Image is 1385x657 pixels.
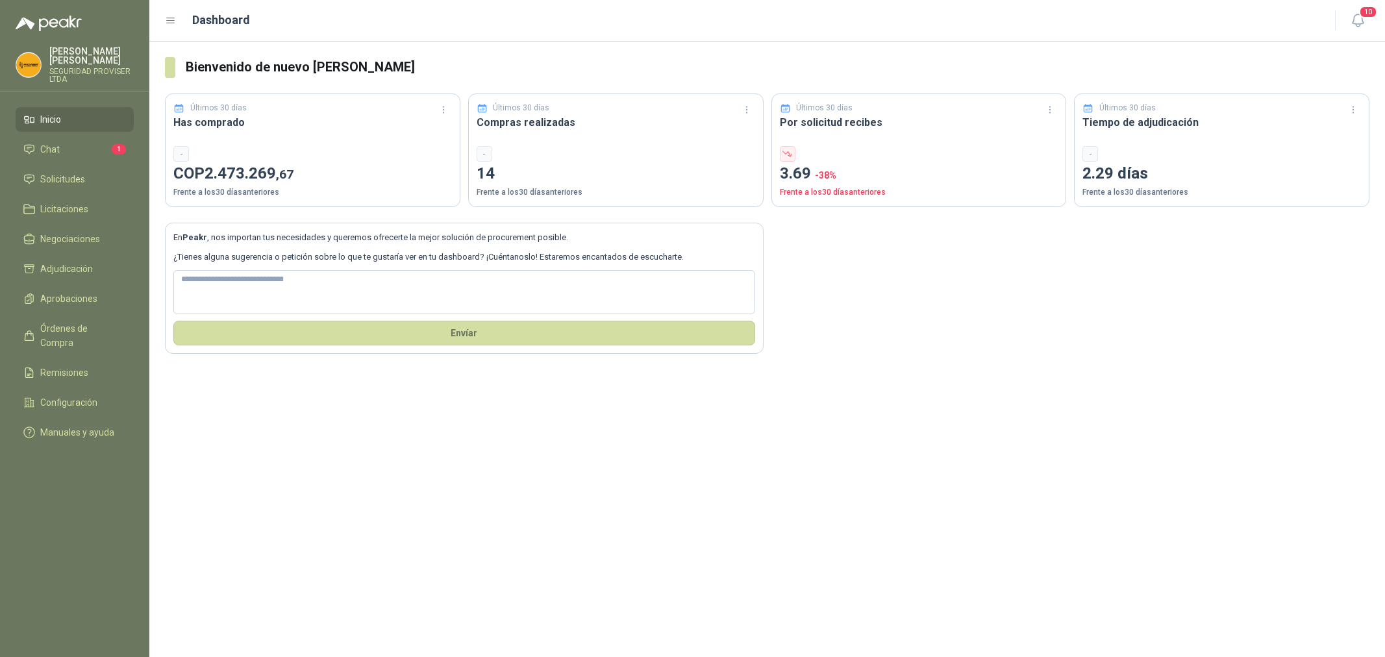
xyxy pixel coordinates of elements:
p: SEGURIDAD PROVISER LTDA [49,68,134,83]
img: Logo peakr [16,16,82,31]
p: 3.69 [780,162,1058,186]
p: Frente a los 30 días anteriores [173,186,452,199]
p: En , nos importan tus necesidades y queremos ofrecerte la mejor solución de procurement posible. [173,231,755,244]
a: Solicitudes [16,167,134,192]
span: ,67 [276,167,293,182]
p: 2.29 días [1082,162,1361,186]
p: Frente a los 30 días anteriores [780,186,1058,199]
span: 10 [1359,6,1377,18]
p: Frente a los 30 días anteriores [477,186,755,199]
span: 1 [112,144,126,155]
div: - [173,146,189,162]
span: 2.473.269 [205,164,293,182]
p: ¿Tienes alguna sugerencia o petición sobre lo que te gustaría ver en tu dashboard? ¡Cuéntanoslo! ... [173,251,755,264]
span: Solicitudes [40,172,85,186]
p: Últimos 30 días [1099,102,1156,114]
h3: Compras realizadas [477,114,755,130]
span: Aprobaciones [40,291,97,306]
a: Inicio [16,107,134,132]
span: -38 % [815,170,836,180]
button: 10 [1346,9,1369,32]
h1: Dashboard [192,11,250,29]
span: Inicio [40,112,61,127]
h3: Bienvenido de nuevo [PERSON_NAME] [186,57,1369,77]
a: Manuales y ayuda [16,420,134,445]
div: - [1082,146,1098,162]
a: Configuración [16,390,134,415]
a: Chat1 [16,137,134,162]
h3: Por solicitud recibes [780,114,1058,130]
span: Configuración [40,395,97,410]
h3: Tiempo de adjudicación [1082,114,1361,130]
span: Chat [40,142,60,156]
span: Negociaciones [40,232,100,246]
a: Aprobaciones [16,286,134,311]
span: Órdenes de Compra [40,321,121,350]
a: Licitaciones [16,197,134,221]
span: Licitaciones [40,202,88,216]
p: [PERSON_NAME] [PERSON_NAME] [49,47,134,65]
span: Manuales y ayuda [40,425,114,440]
img: Company Logo [16,53,41,77]
p: COP [173,162,452,186]
p: Últimos 30 días [493,102,549,114]
a: Negociaciones [16,227,134,251]
span: Adjudicación [40,262,93,276]
h3: Has comprado [173,114,452,130]
p: Frente a los 30 días anteriores [1082,186,1361,199]
a: Adjudicación [16,256,134,281]
a: Órdenes de Compra [16,316,134,355]
button: Envíar [173,321,755,345]
span: Remisiones [40,366,88,380]
b: Peakr [182,232,207,242]
div: - [477,146,492,162]
p: Últimos 30 días [190,102,247,114]
p: Últimos 30 días [796,102,853,114]
a: Remisiones [16,360,134,385]
p: 14 [477,162,755,186]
